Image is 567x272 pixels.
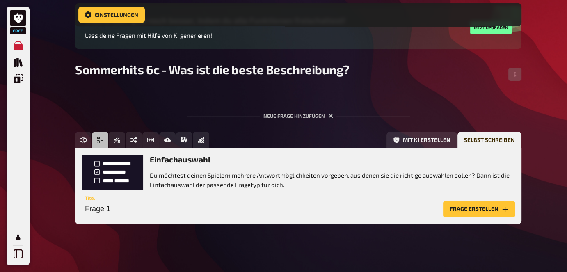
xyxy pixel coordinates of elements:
[82,201,440,217] input: Titel
[150,155,515,164] h3: Einfachauswahl
[457,132,521,148] button: Selbst schreiben
[92,132,108,148] button: Einfachauswahl
[75,132,91,148] button: Freitext Eingabe
[10,38,26,54] a: Meine Quizze
[187,100,410,125] div: Neue Frage hinzufügen
[78,7,145,23] button: Einstellungen
[443,201,515,217] button: Frage erstellen
[75,62,350,77] span: Sommerhits 6c - Was ist die beste Beschreibung?
[95,12,138,18] span: Einstellungen
[126,132,142,148] button: Sortierfrage
[159,132,176,148] button: Bild-Antwort
[386,132,457,148] button: Mit KI erstellen
[150,171,515,189] p: Du möchtest deinen Spielern mehrere Antwortmöglichkeiten vorgeben, aus denen sie die richtige aus...
[10,54,26,71] a: Quiz Sammlung
[10,71,26,87] a: Einblendungen
[142,132,159,148] button: Schätzfrage
[85,32,212,39] span: Lass deine Fragen mit Hilfe von KI generieren!
[11,28,25,33] span: Free
[470,21,512,34] button: Jetzt upgraden
[176,132,192,148] button: Prosa (Langtext)
[109,132,125,148] button: Wahr / Falsch
[193,132,209,148] button: Offline Frage
[10,229,26,245] a: Profil
[508,68,521,81] button: Reihenfolge anpassen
